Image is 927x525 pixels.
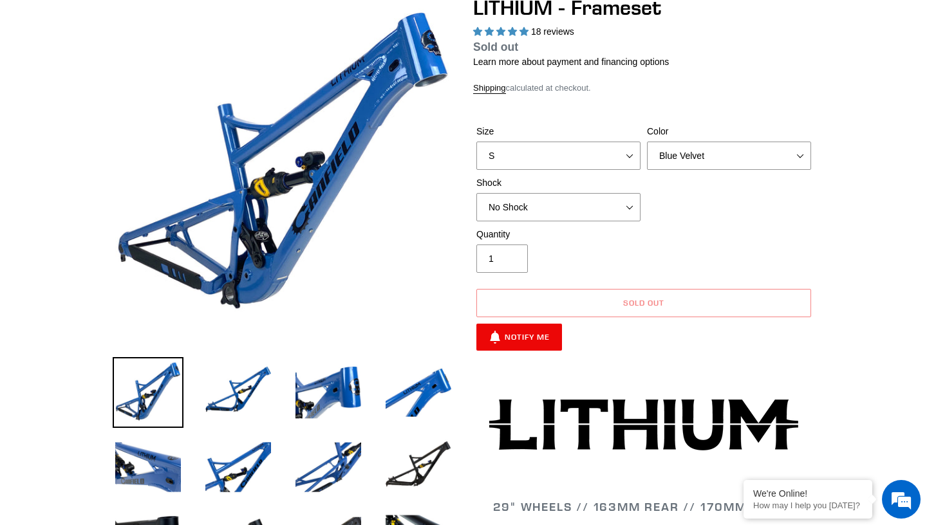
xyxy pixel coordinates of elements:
button: Notify Me [476,324,562,351]
button: Sold out [476,289,811,317]
img: Load image into Gallery viewer, LITHIUM - Frameset [293,432,364,502]
img: Lithium-Logo_480x480.png [489,399,798,450]
div: We're Online! [753,488,863,499]
p: How may I help you today? [753,501,863,510]
span: 29" WHEELS // 163mm REAR // 170mm FRONT [493,499,794,514]
img: Load image into Gallery viewer, LITHIUM - Frameset [203,432,274,502]
img: Load image into Gallery viewer, LITHIUM - Frameset [293,357,364,428]
label: Color [647,125,811,138]
a: Shipping [473,83,506,94]
div: calculated at checkout. [473,82,814,95]
span: Sold out [473,41,518,53]
span: 18 reviews [531,26,574,37]
label: Shock [476,176,641,190]
img: Load image into Gallery viewer, LITHIUM - Frameset [383,432,454,502]
span: 5.00 stars [473,26,531,37]
img: Load image into Gallery viewer, LITHIUM - Frameset [113,357,183,428]
img: Load image into Gallery viewer, LITHIUM - Frameset [383,357,454,428]
label: Quantity [476,228,641,241]
label: Size [476,125,641,138]
img: Load image into Gallery viewer, LITHIUM - Frameset [203,357,274,428]
img: Load image into Gallery viewer, LITHIUM - Frameset [113,432,183,502]
span: Sold out [623,298,664,308]
a: Learn more about payment and financing options [473,57,669,67]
